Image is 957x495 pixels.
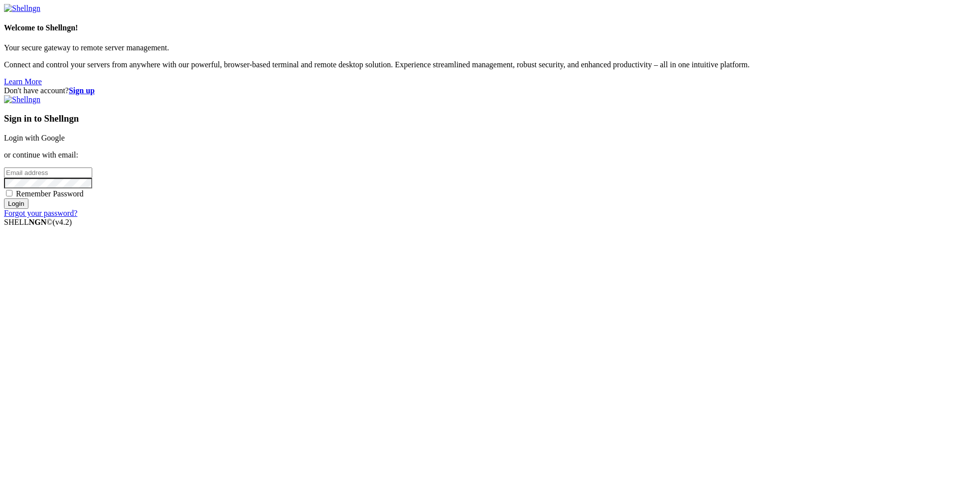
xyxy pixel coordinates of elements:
[4,4,40,13] img: Shellngn
[53,218,72,226] span: 4.2.0
[4,86,953,95] div: Don't have account?
[4,167,92,178] input: Email address
[16,189,84,198] span: Remember Password
[4,113,953,124] h3: Sign in to Shellngn
[4,209,77,217] a: Forgot your password?
[4,134,65,142] a: Login with Google
[4,151,953,160] p: or continue with email:
[4,198,28,209] input: Login
[4,218,72,226] span: SHELL ©
[4,60,953,69] p: Connect and control your servers from anywhere with our powerful, browser-based terminal and remo...
[29,218,47,226] b: NGN
[4,95,40,104] img: Shellngn
[4,77,42,86] a: Learn More
[4,23,953,32] h4: Welcome to Shellngn!
[6,190,12,196] input: Remember Password
[69,86,95,95] a: Sign up
[4,43,953,52] p: Your secure gateway to remote server management.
